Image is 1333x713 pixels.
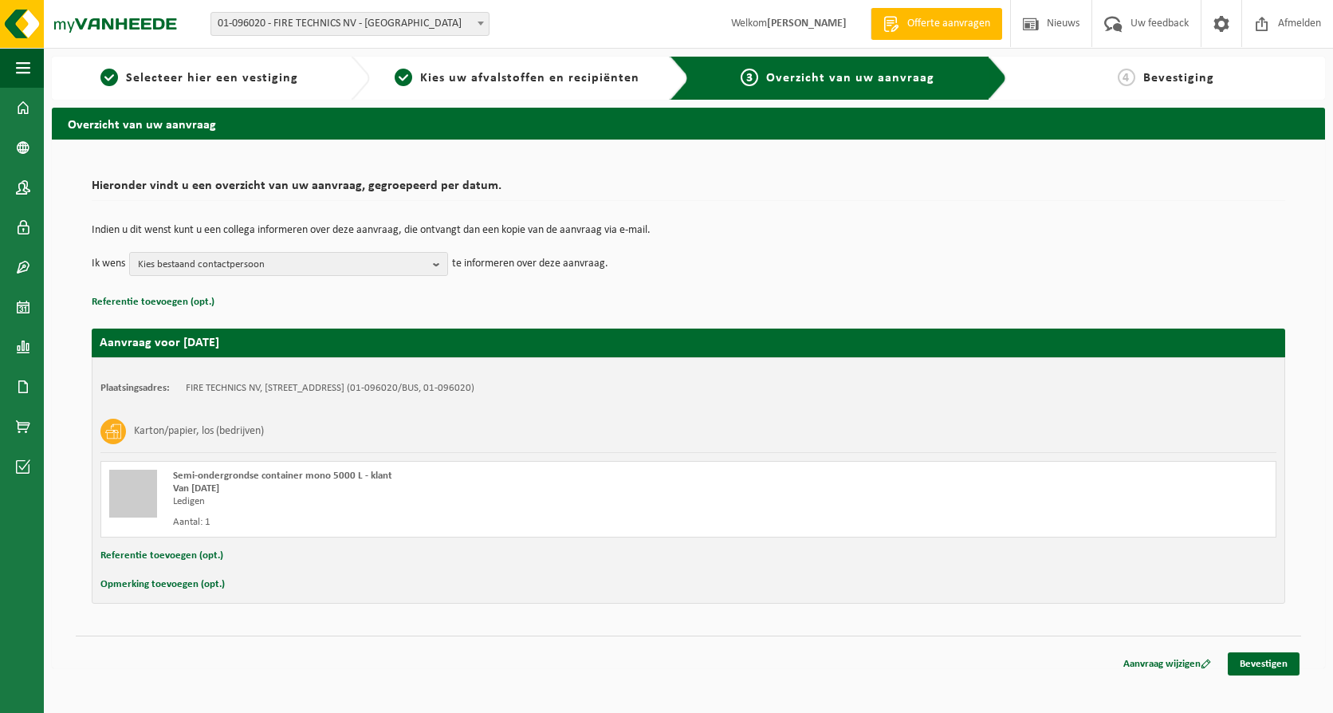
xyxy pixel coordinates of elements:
[1111,652,1223,676] a: Aanvraag wijzigen
[138,253,427,277] span: Kies bestaand contactpersoon
[126,72,298,85] span: Selecteer hier een vestiging
[741,69,758,86] span: 3
[1228,652,1300,676] a: Bevestigen
[100,574,225,595] button: Opmerking toevoegen (opt.)
[129,252,448,276] button: Kies bestaand contactpersoon
[452,252,608,276] p: te informeren over deze aanvraag.
[92,252,125,276] p: Ik wens
[211,13,489,35] span: 01-096020 - FIRE TECHNICS NV - OOSTENDE
[766,72,934,85] span: Overzicht van uw aanvraag
[173,471,392,481] span: Semi-ondergrondse container mono 5000 L - klant
[173,516,753,529] div: Aantal: 1
[210,12,490,36] span: 01-096020 - FIRE TECHNICS NV - OOSTENDE
[871,8,1002,40] a: Offerte aanvragen
[92,292,214,313] button: Referentie toevoegen (opt.)
[186,382,474,395] td: FIRE TECHNICS NV, [STREET_ADDRESS] (01-096020/BUS, 01-096020)
[52,108,1325,139] h2: Overzicht van uw aanvraag
[903,16,994,32] span: Offerte aanvragen
[92,225,1285,236] p: Indien u dit wenst kunt u een collega informeren over deze aanvraag, die ontvangt dan een kopie v...
[767,18,847,30] strong: [PERSON_NAME]
[100,69,118,86] span: 1
[1143,72,1214,85] span: Bevestiging
[100,546,223,566] button: Referentie toevoegen (opt.)
[92,179,1285,201] h2: Hieronder vindt u een overzicht van uw aanvraag, gegroepeerd per datum.
[100,383,170,393] strong: Plaatsingsadres:
[420,72,639,85] span: Kies uw afvalstoffen en recipiënten
[134,419,264,444] h3: Karton/papier, los (bedrijven)
[60,69,338,88] a: 1Selecteer hier een vestiging
[100,337,219,349] strong: Aanvraag voor [DATE]
[378,69,656,88] a: 2Kies uw afvalstoffen en recipiënten
[1118,69,1135,86] span: 4
[173,483,219,494] strong: Van [DATE]
[395,69,412,86] span: 2
[173,495,753,508] div: Ledigen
